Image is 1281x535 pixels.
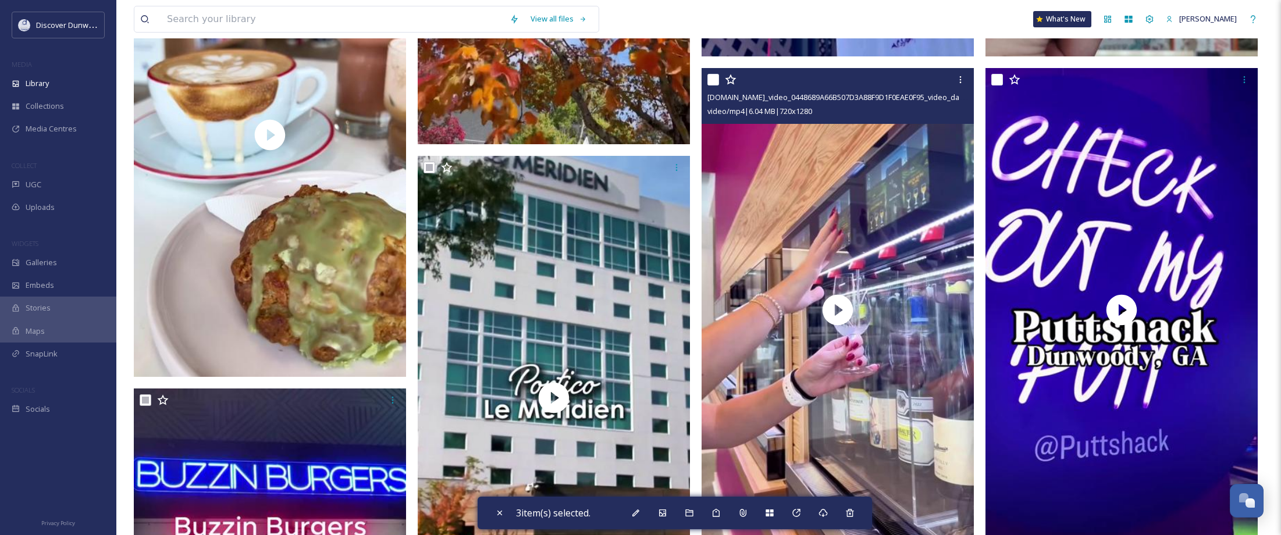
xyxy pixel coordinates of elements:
span: COLLECT [12,161,37,170]
a: What's New [1033,11,1091,27]
span: video/mp4 | 6.04 MB | 720 x 1280 [707,106,812,116]
button: Open Chat [1230,484,1264,518]
span: Uploads [26,202,55,213]
span: UGC [26,179,41,190]
span: Maps [26,326,45,337]
input: Search your library [161,6,504,32]
span: MEDIA [12,60,32,69]
span: [DOMAIN_NAME]_video_0448689A66B507D3A88F9D1F0EAE0F95_video_dashinit.mp4 [707,91,995,102]
span: Socials [26,404,50,415]
img: 696246f7-25b9-4a35-beec-0db6f57a4831.png [19,19,30,31]
span: Privacy Policy [41,519,75,527]
span: Library [26,78,49,89]
span: Galleries [26,257,57,268]
span: Media Centres [26,123,77,134]
span: Collections [26,101,64,112]
a: View all files [525,8,593,30]
a: [PERSON_NAME] [1160,8,1243,30]
span: SOCIALS [12,386,35,394]
span: Stories [26,302,51,313]
span: Discover Dunwoody [36,19,106,30]
a: Privacy Policy [41,515,75,529]
span: SnapLink [26,348,58,359]
span: WIDGETS [12,239,38,248]
span: 3 item(s) selected. [516,507,590,519]
span: Embeds [26,280,54,291]
span: [PERSON_NAME] [1179,13,1237,24]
